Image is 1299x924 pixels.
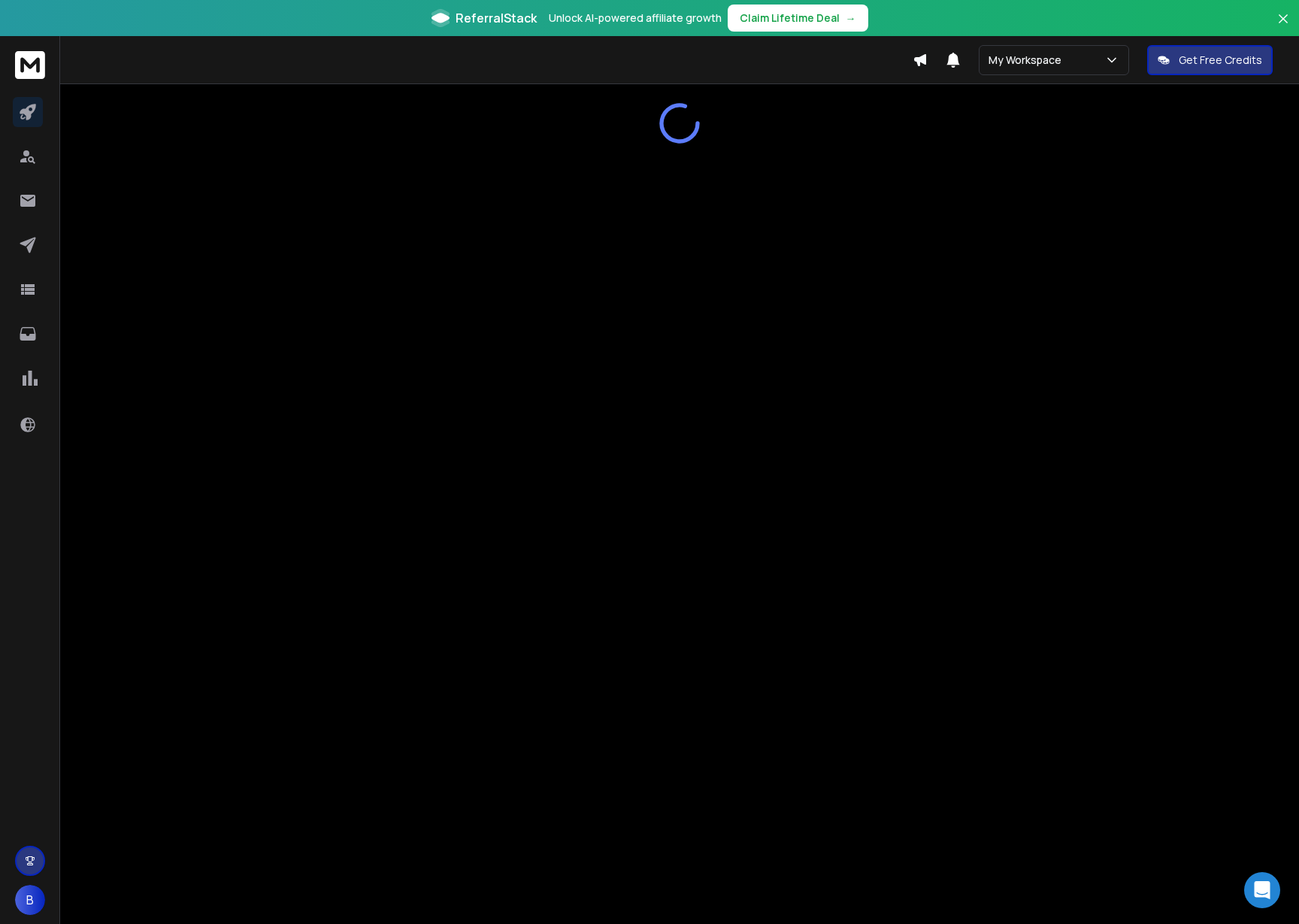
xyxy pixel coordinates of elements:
p: Unlock AI-powered affiliate growth [549,11,722,26]
p: My Workspace [989,53,1067,68]
button: B [15,885,45,915]
div: Open Intercom Messenger [1244,872,1280,908]
button: Claim Lifetime Deal→ [728,5,868,32]
p: Get Free Credits [1179,53,1262,68]
span: → [846,11,856,26]
button: Close banner [1273,9,1293,45]
span: ReferralStack [456,9,537,27]
button: Get Free Credits [1147,45,1273,75]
